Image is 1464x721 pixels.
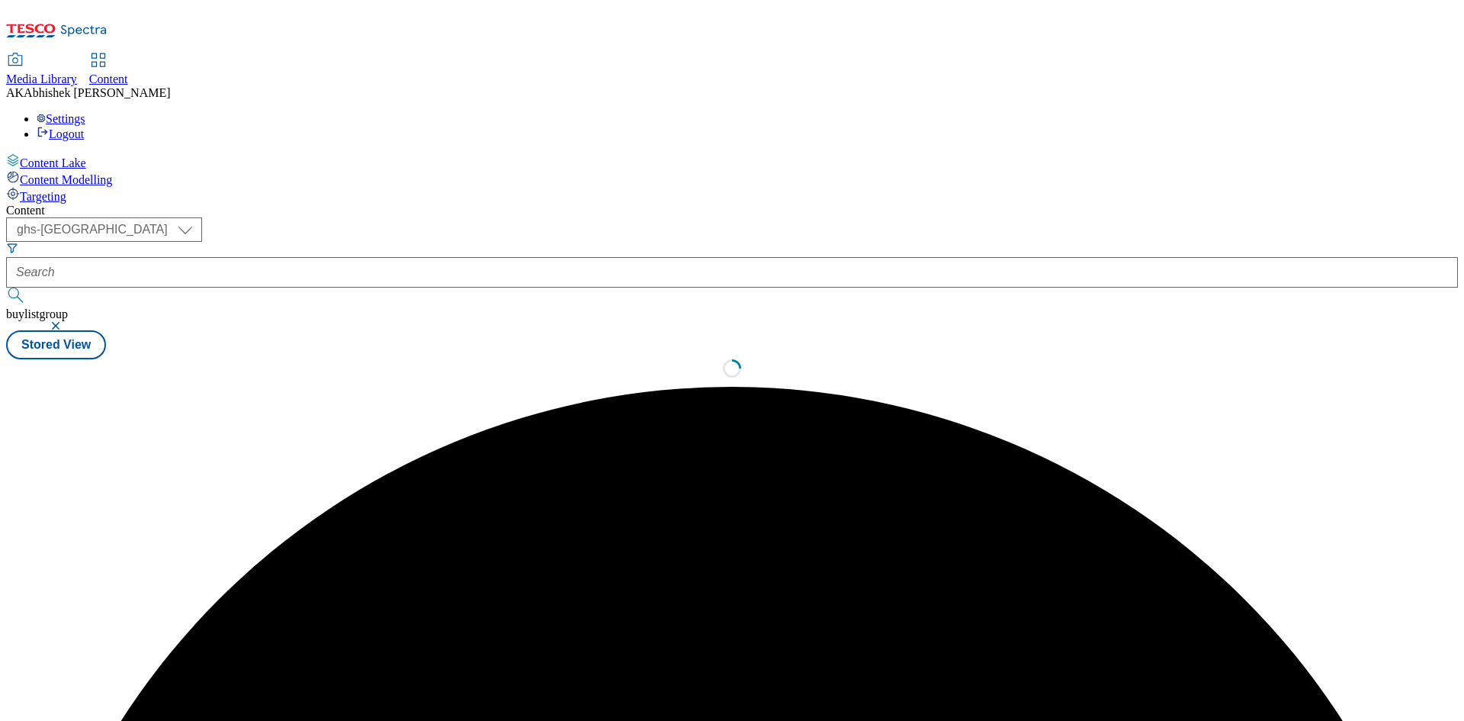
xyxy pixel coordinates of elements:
[6,257,1458,288] input: Search
[37,112,85,125] a: Settings
[6,242,18,254] svg: Search Filters
[24,86,170,99] span: Abhishek [PERSON_NAME]
[89,54,128,86] a: Content
[20,156,86,169] span: Content Lake
[89,72,128,85] span: Content
[6,153,1458,170] a: Content Lake
[6,54,77,86] a: Media Library
[6,72,77,85] span: Media Library
[37,127,84,140] a: Logout
[6,307,68,320] span: buylistgroup
[6,170,1458,187] a: Content Modelling
[6,86,24,99] span: AK
[6,330,106,359] button: Stored View
[6,204,1458,217] div: Content
[20,173,112,186] span: Content Modelling
[20,190,66,203] span: Targeting
[6,187,1458,204] a: Targeting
